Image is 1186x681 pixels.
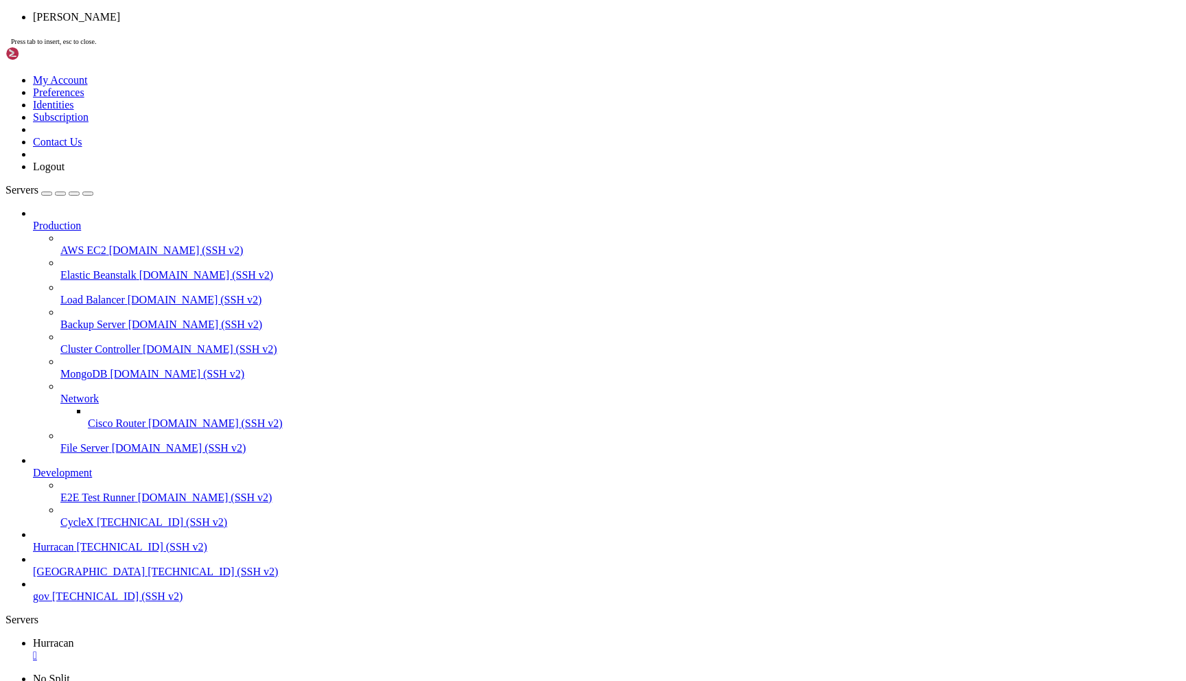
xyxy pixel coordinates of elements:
[60,244,1181,257] a: AWS EC2 [DOMAIN_NAME] (SSH v2)
[5,47,84,60] img: Shellngn
[77,541,207,553] span: [TECHNICAL_ID] (SSH v2)
[33,590,49,602] span: gov
[138,492,272,503] span: [DOMAIN_NAME] (SSH v2)
[78,65,82,74] span: ~
[60,516,1181,529] a: CycleX [TECHNICAL_ID] (SSH v2)
[33,207,1181,454] li: Production
[139,269,274,281] span: [DOMAIN_NAME] (SSH v2)
[148,566,278,577] span: [TECHNICAL_ID] (SSH v2)
[60,430,1181,454] li: File Server [DOMAIN_NAME] (SSH v2)
[88,417,146,429] span: Cisco Router
[60,492,1181,504] a: E2E Test Runner [DOMAIN_NAME] (SSH v2)
[33,467,1181,479] a: Development
[5,614,1181,626] div: Servers
[104,65,109,74] div: (20, 6)
[60,492,135,503] span: E2E Test Runner
[5,65,1006,74] x-row: : $ cl
[33,637,74,649] span: Hurracan
[60,356,1181,380] li: MongoDB [DOMAIN_NAME] (SSH v2)
[60,257,1181,281] li: Elastic Beanstalk [DOMAIN_NAME] (SSH v2)
[60,368,107,380] span: MongoDB
[60,368,1181,380] a: MongoDB [DOMAIN_NAME] (SSH v2)
[128,294,262,305] span: [DOMAIN_NAME] (SSH v2)
[5,184,93,196] a: Servers
[33,467,92,478] span: Development
[5,45,1006,54] x-row: * Support: [URL][DOMAIN_NAME]
[52,590,183,602] span: [TECHNICAL_ID] (SSH v2)
[33,220,81,231] span: Production
[60,504,1181,529] li: CycleX [TECHNICAL_ID] (SSH v2)
[97,516,227,528] span: [TECHNICAL_ID] (SSH v2)
[60,269,137,281] span: Elastic Beanstalk
[60,380,1181,430] li: Network
[60,244,106,256] span: AWS EC2
[33,541,1181,553] a: Hurracan [TECHNICAL_ID] (SSH v2)
[143,343,277,355] span: [DOMAIN_NAME] (SSH v2)
[110,368,244,380] span: [DOMAIN_NAME] (SSH v2)
[33,136,82,148] a: Contact Us
[148,417,283,429] span: [DOMAIN_NAME] (SSH v2)
[60,294,125,305] span: Load Balancer
[112,442,246,454] span: [DOMAIN_NAME] (SSH v2)
[60,294,1181,306] a: Load Balancer [DOMAIN_NAME] (SSH v2)
[33,529,1181,553] li: Hurracan [TECHNICAL_ID] (SSH v2)
[33,74,88,86] a: My Account
[60,393,99,404] span: Network
[33,541,74,553] span: Hurracan
[60,319,126,330] span: Backup Server
[33,566,1181,578] a: [GEOGRAPHIC_DATA] [TECHNICAL_ID] (SSH v2)
[5,35,1006,45] x-row: * Management: [URL][DOMAIN_NAME]
[5,65,73,74] span: admin@hurracan
[128,319,263,330] span: [DOMAIN_NAME] (SSH v2)
[33,99,74,111] a: Identities
[33,590,1181,603] a: gov [TECHNICAL_ID] (SSH v2)
[33,566,145,577] span: [GEOGRAPHIC_DATA]
[5,25,1006,35] x-row: * Documentation: [URL][DOMAIN_NAME]
[33,553,1181,578] li: [GEOGRAPHIC_DATA] [TECHNICAL_ID] (SSH v2)
[60,479,1181,504] li: E2E Test Runner [DOMAIN_NAME] (SSH v2)
[33,637,1181,662] a: Hurracan
[60,343,1181,356] a: Cluster Controller [DOMAIN_NAME] (SSH v2)
[60,331,1181,356] li: Cluster Controller [DOMAIN_NAME] (SSH v2)
[60,442,1181,454] a: File Server [DOMAIN_NAME] (SSH v2)
[60,393,1181,405] a: Network
[33,11,1181,23] li: [PERSON_NAME]
[88,405,1181,430] li: Cisco Router [DOMAIN_NAME] (SSH v2)
[33,454,1181,529] li: Development
[11,38,96,45] span: Press tab to insert, esc to close.
[60,343,140,355] span: Cluster Controller
[60,232,1181,257] li: AWS EC2 [DOMAIN_NAME] (SSH v2)
[60,281,1181,306] li: Load Balancer [DOMAIN_NAME] (SSH v2)
[5,184,38,196] span: Servers
[33,220,1181,232] a: Production
[60,319,1181,331] a: Backup Server [DOMAIN_NAME] (SSH v2)
[109,244,244,256] span: [DOMAIN_NAME] (SSH v2)
[5,54,1006,64] x-row: Last login: [DATE] from [TECHNICAL_ID]
[33,161,65,172] a: Logout
[33,111,89,123] a: Subscription
[88,417,1181,430] a: Cisco Router [DOMAIN_NAME] (SSH v2)
[33,649,1181,662] a: 
[5,5,1006,15] x-row: Welcome to Ubuntu 24.04.3 LTS (GNU/Linux 6.8.0-71-generic x86_64)
[60,516,94,528] span: CycleX
[60,306,1181,331] li: Backup Server [DOMAIN_NAME] (SSH v2)
[60,269,1181,281] a: Elastic Beanstalk [DOMAIN_NAME] (SSH v2)
[33,578,1181,603] li: gov [TECHNICAL_ID] (SSH v2)
[33,86,84,98] a: Preferences
[60,442,109,454] span: File Server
